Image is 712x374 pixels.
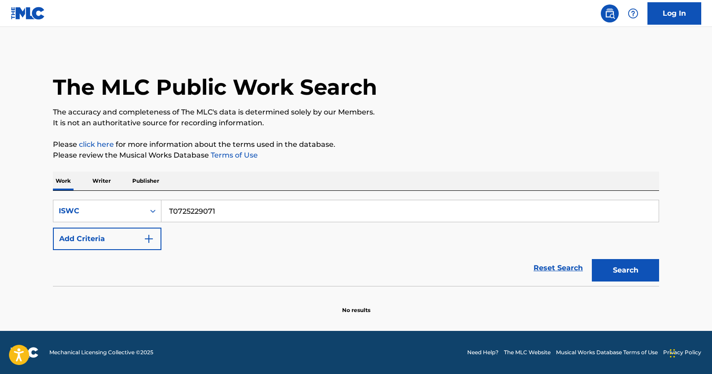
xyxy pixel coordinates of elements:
img: help [628,8,638,19]
p: Please for more information about the terms used in the database. [53,139,659,150]
img: 9d2ae6d4665cec9f34b9.svg [143,233,154,244]
img: search [604,8,615,19]
iframe: Chat Widget [667,331,712,374]
span: Mechanical Licensing Collective © 2025 [49,348,153,356]
h1: The MLC Public Work Search [53,74,377,101]
a: Terms of Use [209,151,258,159]
img: logo [11,347,39,358]
a: click here [79,140,114,149]
a: Privacy Policy [663,348,701,356]
p: Work [53,172,74,190]
form: Search Form [53,200,659,286]
p: Publisher [130,172,162,190]
img: MLC Logo [11,7,45,20]
p: Writer [90,172,113,190]
p: The accuracy and completeness of The MLC's data is determined solely by our Members. [53,107,659,118]
a: The MLC Website [504,348,551,356]
a: Need Help? [467,348,499,356]
a: Musical Works Database Terms of Use [556,348,658,356]
button: Search [592,259,659,282]
div: Help [624,4,642,22]
a: Reset Search [529,258,587,278]
p: No results [342,295,370,314]
a: Log In [647,2,701,25]
p: It is not an authoritative source for recording information. [53,118,659,128]
p: Please review the Musical Works Database [53,150,659,161]
button: Add Criteria [53,228,161,250]
div: ISWC [59,206,139,216]
div: Drag [670,340,675,367]
a: Public Search [601,4,619,22]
